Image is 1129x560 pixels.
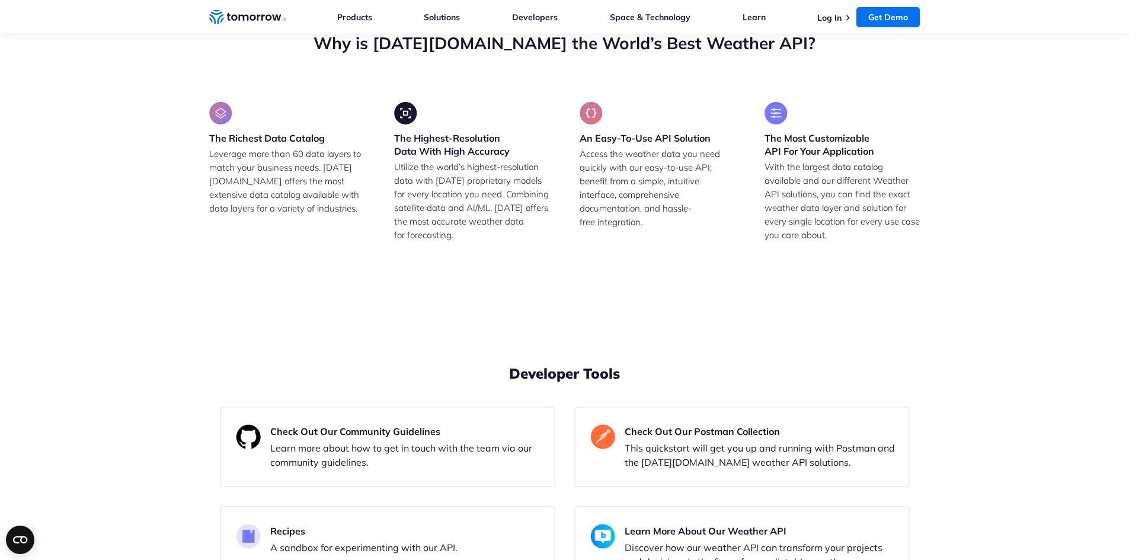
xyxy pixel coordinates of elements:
a: Developers [512,12,558,23]
p: Utilize the world’s highest-resolution data with [DATE] proprietary models for every location you... [394,160,550,269]
h3: The Most Customizable API For Your Application [765,132,920,158]
h3: The Highest-Resolution Data With High Accuracy [394,132,550,158]
button: Open CMP widget [6,526,34,554]
a: Solutions [424,12,460,23]
p: A sandbox for experimenting with our API. [270,540,458,555]
h3: Check Out Our Postman Collection [625,424,900,439]
h3: An Easy-To-Use API Solution [580,132,711,145]
p: Access the weather data you need quickly with our easy-to-use API; benefit from a simple, intuiti... [580,147,735,229]
p: Leverage more than 60 data layers to match your business needs. [DATE][DOMAIN_NAME] offers the mo... [209,147,365,215]
h3: Check Out Our Community Guidelines [270,424,545,439]
a: Space & Technology [610,12,690,23]
a: Check Out Our Community Guidelines Learn more about how to get in touch with the team via our com... [220,407,555,487]
p: This quickstart will get you up and running with Postman and the [DATE][DOMAIN_NAME] weather API ... [625,441,900,469]
a: Log In [817,12,842,23]
h2: Why is [DATE][DOMAIN_NAME] the World’s Best Weather API? [209,32,920,55]
a: Home link [209,8,286,26]
a: Learn [743,12,766,23]
h3: Learn More About Our Weather API [625,524,900,538]
h3: The Richest Data Catalog [209,132,325,145]
a: Check Out Our Postman Collection This quickstart will get you up and running with Postman and the... [574,407,910,487]
a: Get Demo [856,7,920,27]
h2: Developer Tools [220,364,910,383]
p: Learn more about how to get in touch with the team via our community guidelines. [270,441,545,469]
a: Products [337,12,372,23]
h3: Recipes [270,524,458,538]
p: With the largest data catalog available and our different Weather API solutions, you can find the... [765,160,920,242]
